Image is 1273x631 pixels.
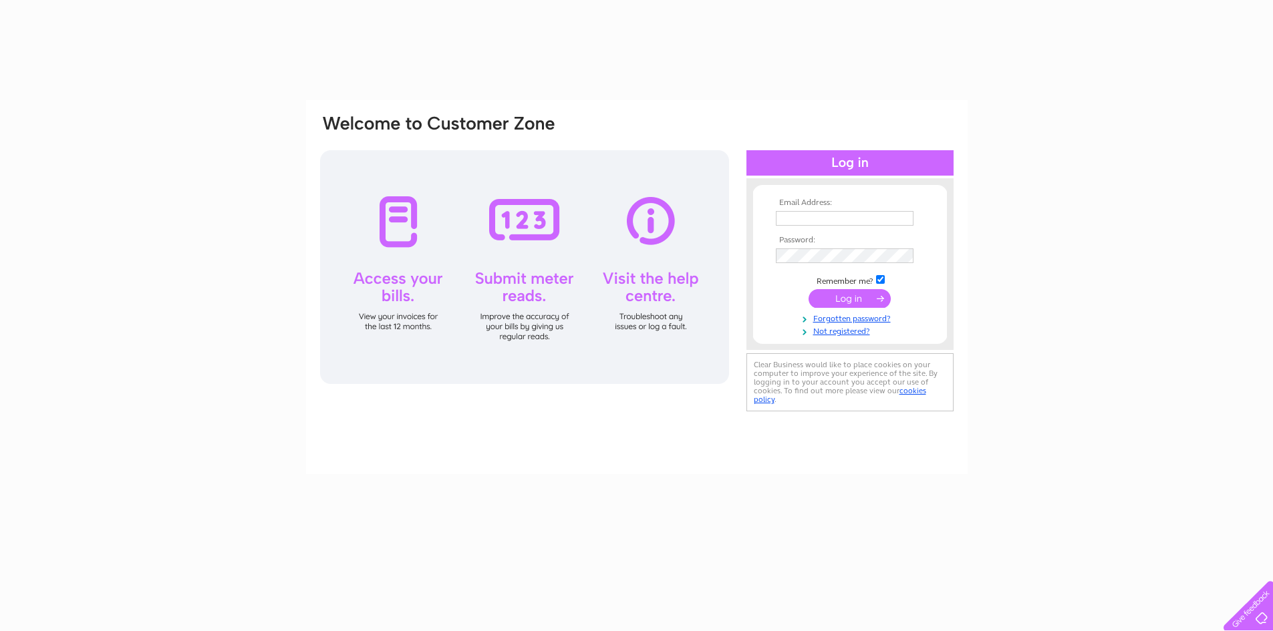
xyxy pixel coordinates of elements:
[754,386,926,404] a: cookies policy
[772,273,928,286] td: Remember me?
[809,289,891,308] input: Submit
[746,353,954,411] div: Clear Business would like to place cookies on your computer to improve your experience of the sit...
[776,311,928,324] a: Forgotten password?
[772,236,928,245] th: Password:
[776,324,928,337] a: Not registered?
[772,198,928,208] th: Email Address:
